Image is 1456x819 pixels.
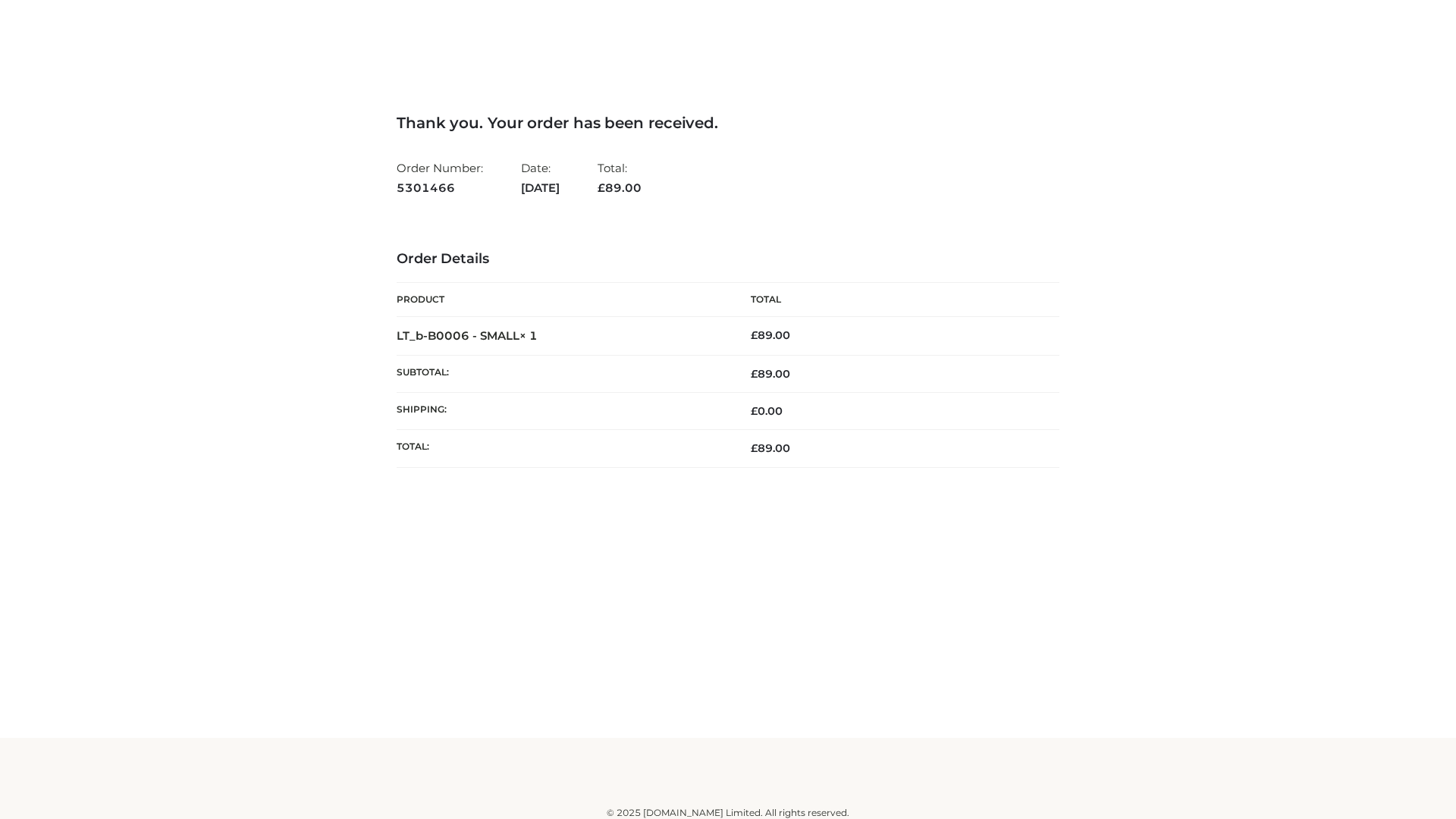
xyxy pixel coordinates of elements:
[751,367,790,381] span: 89.00
[751,404,758,418] span: £
[728,283,1059,317] th: Total
[397,178,483,198] strong: 5301466
[397,283,728,317] th: Product
[397,328,538,343] strong: LT_b-B0006 - SMALL
[397,251,1059,268] h3: Order Details
[598,180,605,195] span: £
[521,155,560,201] li: Date:
[751,328,790,342] bdi: 89.00
[598,180,642,195] span: 89.00
[521,178,560,198] strong: [DATE]
[751,367,758,381] span: £
[397,155,483,201] li: Order Number:
[397,114,1059,132] h3: Thank you. Your order has been received.
[751,441,758,455] span: £
[751,404,783,418] bdi: 0.00
[397,393,728,430] th: Shipping:
[519,328,538,343] strong: × 1
[397,355,728,392] th: Subtotal:
[751,441,790,455] span: 89.00
[397,430,728,467] th: Total:
[751,328,758,342] span: £
[598,155,642,201] li: Total:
